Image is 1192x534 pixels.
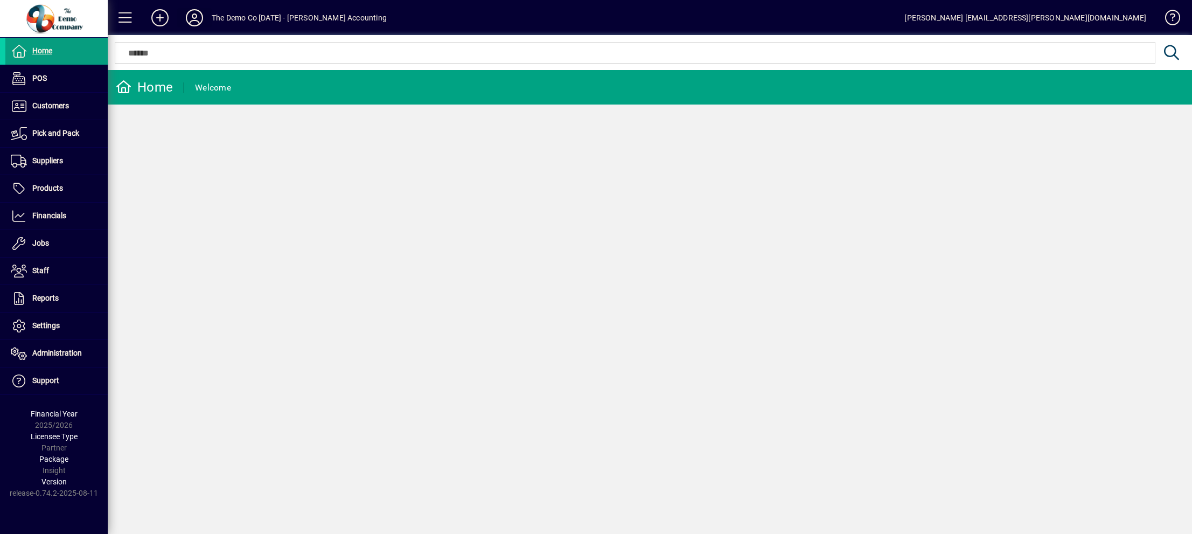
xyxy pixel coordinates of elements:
[32,46,52,55] span: Home
[5,285,108,312] a: Reports
[31,432,78,441] span: Licensee Type
[5,93,108,120] a: Customers
[5,313,108,339] a: Settings
[5,148,108,175] a: Suppliers
[212,9,387,26] div: The Demo Co [DATE] - [PERSON_NAME] Accounting
[195,79,231,96] div: Welcome
[177,8,212,27] button: Profile
[143,8,177,27] button: Add
[32,266,49,275] span: Staff
[116,79,173,96] div: Home
[5,65,108,92] a: POS
[31,410,78,418] span: Financial Year
[32,349,82,357] span: Administration
[5,230,108,257] a: Jobs
[1157,2,1179,37] a: Knowledge Base
[32,321,60,330] span: Settings
[5,340,108,367] a: Administration
[5,120,108,147] a: Pick and Pack
[32,211,66,220] span: Financials
[41,477,67,486] span: Version
[5,203,108,230] a: Financials
[904,9,1146,26] div: [PERSON_NAME] [EMAIL_ADDRESS][PERSON_NAME][DOMAIN_NAME]
[5,367,108,394] a: Support
[32,156,63,165] span: Suppliers
[39,455,68,463] span: Package
[32,294,59,302] span: Reports
[32,74,47,82] span: POS
[32,376,59,385] span: Support
[32,184,63,192] span: Products
[5,258,108,285] a: Staff
[32,129,79,137] span: Pick and Pack
[32,239,49,247] span: Jobs
[5,175,108,202] a: Products
[32,101,69,110] span: Customers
